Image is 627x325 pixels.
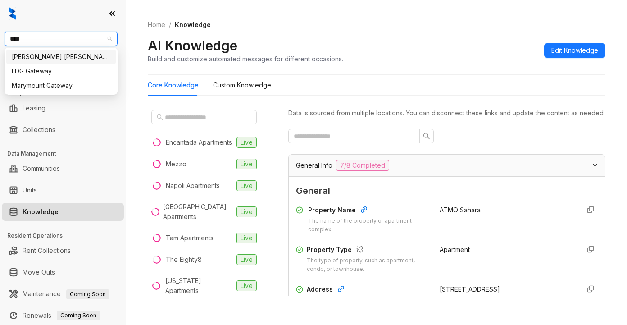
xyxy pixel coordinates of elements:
[23,307,100,325] a: RenewalsComing Soon
[23,99,45,117] a: Leasing
[12,81,110,91] div: Marymount Gateway
[423,133,430,140] span: search
[165,276,233,296] div: [US_STATE] Apartments
[169,20,171,30] li: /
[12,66,110,76] div: LDG Gateway
[2,60,124,78] li: Leads
[2,121,124,139] li: Collections
[9,7,16,20] img: logo
[440,206,481,214] span: ATMO Sahara
[23,181,37,199] a: Units
[166,181,220,191] div: Napoli Apartments
[236,254,257,265] span: Live
[236,159,257,169] span: Live
[289,155,605,176] div: General Info7/8 Completed
[6,64,116,78] div: LDG Gateway
[148,37,237,54] h2: AI Knowledge
[2,203,124,221] li: Knowledge
[146,20,167,30] a: Home
[440,246,470,253] span: Apartment
[213,80,271,90] div: Custom Knowledge
[296,184,598,198] span: General
[288,108,605,118] div: Data is sourced from multiple locations. You can disconnect these links and update the content as...
[2,242,124,260] li: Rent Collections
[2,160,124,178] li: Communities
[6,78,116,93] div: Marymount Gateway
[236,206,257,217] span: Live
[166,137,232,147] div: Encantada Apartments
[57,311,100,320] span: Coming Soon
[307,296,429,313] div: The physical address of the property, including city, state, and postal code.
[23,160,60,178] a: Communities
[308,205,429,217] div: Property Name
[166,159,186,169] div: Mezzo
[236,280,257,291] span: Live
[7,232,126,240] h3: Resident Operations
[166,233,214,243] div: Tam Apartments
[157,114,163,120] span: search
[296,160,332,170] span: General Info
[592,162,598,168] span: expanded
[66,289,109,299] span: Coming Soon
[2,181,124,199] li: Units
[2,263,124,281] li: Move Outs
[23,242,71,260] a: Rent Collections
[163,202,233,222] div: [GEOGRAPHIC_DATA] Apartments
[544,43,605,58] button: Edit Knowledge
[308,217,429,234] div: The name of the property or apartment complex.
[236,180,257,191] span: Live
[236,137,257,148] span: Live
[7,150,126,158] h3: Data Management
[166,255,202,265] div: The Eighty8
[551,46,598,55] span: Edit Knowledge
[6,50,116,64] div: Gates Hudson
[336,160,389,171] span: 7/8 Completed
[175,21,211,28] span: Knowledge
[23,263,55,281] a: Move Outs
[2,99,124,117] li: Leasing
[23,121,55,139] a: Collections
[2,307,124,325] li: Renewals
[148,54,343,64] div: Build and customize automated messages for different occasions.
[148,80,199,90] div: Core Knowledge
[440,284,572,294] div: [STREET_ADDRESS]
[23,203,59,221] a: Knowledge
[307,284,429,296] div: Address
[12,52,110,62] div: [PERSON_NAME] [PERSON_NAME]
[236,233,257,243] span: Live
[2,285,124,303] li: Maintenance
[307,245,429,256] div: Property Type
[307,256,429,274] div: The type of property, such as apartment, condo, or townhouse.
